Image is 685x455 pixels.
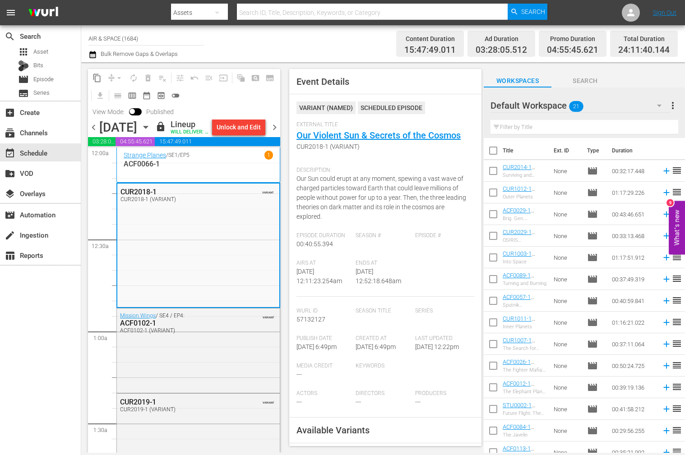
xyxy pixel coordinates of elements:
[548,138,582,163] th: Ext. ID
[5,128,15,138] span: Channels
[90,87,107,104] span: Download as CSV
[608,247,658,268] td: 01:17:51.912
[587,252,598,263] span: Episode
[662,404,671,414] svg: Add to Schedule
[503,432,546,438] div: The Javelin
[296,371,302,378] span: ---
[671,317,682,327] span: reorder
[120,406,235,413] div: CUR2019-1 (VARIANT)
[296,142,470,152] span: CUR2018-1 (VARIANT)
[120,313,235,334] div: / SE4 / EP4:
[125,88,139,103] span: Week Calendar View
[547,32,598,45] div: Promo Duration
[212,119,265,135] button: Unlock and Edit
[608,182,658,203] td: 01:17:29.226
[99,51,178,57] span: Bulk Remove Gaps & Overlaps
[671,187,682,198] span: reorder
[120,313,156,319] a: Mission Wings
[404,32,456,45] div: Content Duration
[187,71,202,85] span: Revert to Primary Episode
[587,360,598,371] span: Episode
[415,308,470,315] span: Series
[550,290,583,312] td: None
[404,45,456,55] span: 15:47:49.011
[671,273,682,284] span: reorder
[662,426,671,436] svg: Add to Schedule
[415,335,470,342] span: Last Updated
[503,345,546,351] div: The Search for Earth's Lost Moon
[503,272,534,292] a: ACF0089-1 (ACF0089-1 (VARIANT))
[503,402,535,422] a: STU0002-1 (STU0002-1 (VARIANT2))
[671,165,682,176] span: reorder
[503,172,546,178] div: Surviving and Thriving?
[587,187,598,198] span: Episode
[503,389,546,395] div: The Elephant Plane: Part Two
[296,343,337,350] span: [DATE] 6:49pm
[90,71,104,85] span: Copy Lineup
[129,108,135,115] span: Toggle to switch from Published to Draft view.
[662,296,671,306] svg: Add to Schedule
[671,252,682,262] span: reorder
[608,160,658,182] td: 00:32:17.448
[587,165,598,176] span: Episode
[476,32,527,45] div: Ad Duration
[18,46,29,57] span: Asset
[116,137,155,146] span: 04:55:45.621
[669,201,685,254] button: Open Feedback Widget
[33,75,54,84] span: Episode
[356,232,410,239] span: Season #
[157,91,166,100] span: preview_outlined
[550,268,583,290] td: None
[587,382,598,393] span: Episode
[503,164,535,184] a: CUR2014-1 (CUR2014-1 (VARIANT))
[503,280,546,286] div: Turning and Burning
[587,404,598,414] span: Episode
[662,253,671,262] svg: Add to Schedule
[503,324,546,330] div: Inner Planets
[587,339,598,349] span: Episode
[671,403,682,414] span: reorder
[356,335,410,342] span: Created At
[618,32,670,45] div: Total Duration
[120,196,235,202] div: CUR2018-1 (VARIANT)
[5,148,15,159] span: Schedule
[550,203,583,225] td: None
[582,138,606,163] th: Type
[653,9,676,16] a: Sign Out
[606,138,661,163] th: Duration
[503,250,535,271] a: CUR1003-1 (CUR1003-1 ([DATE]))
[5,168,15,179] span: VOD
[608,203,658,225] td: 00:43:46.651
[296,363,351,370] span: Media Credit
[666,199,674,206] div: 9
[671,360,682,371] span: reorder
[608,225,658,247] td: 00:33:13.468
[296,268,342,285] span: [DATE] 12:11:23.254am
[503,207,534,227] a: ACF0029-1 (ACF0029-1 (VARIANT))
[88,122,99,133] span: chevron_left
[503,185,535,206] a: CUR1012-1 (CUR1012-1 (VARIANT))
[662,274,671,284] svg: Add to Schedule
[120,398,235,406] div: CUR2019-1
[503,194,546,200] div: Outer Planets
[587,317,598,328] span: Episode
[503,423,534,444] a: ACF0084-1 (ACF0084-1 (VARIANT))
[550,355,583,377] td: None
[484,75,551,87] span: Workspaces
[618,45,670,55] span: 24:11:40.144
[503,315,535,336] a: CUR1011-1 (CUR1011-1 (VARIANT))
[662,231,671,241] svg: Add to Schedule
[356,390,410,397] span: Directors
[296,335,351,342] span: Publish Date
[503,229,535,249] a: CUR2029-1 (CUR2029-1 (VARIANT))
[662,361,671,371] svg: Add to Schedule
[128,91,137,100] span: calendar_view_week_outlined
[503,380,534,400] a: ACF0012-1 (ACF0012-1 (VARIANT))
[550,377,583,398] td: None
[296,316,325,323] span: 57132127
[503,358,534,379] a: ACF0026-1 (ACF0026-1 (VARIANT))
[550,333,583,355] td: None
[107,87,125,104] span: Day Calendar View
[5,107,15,118] span: Create
[551,75,619,87] span: Search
